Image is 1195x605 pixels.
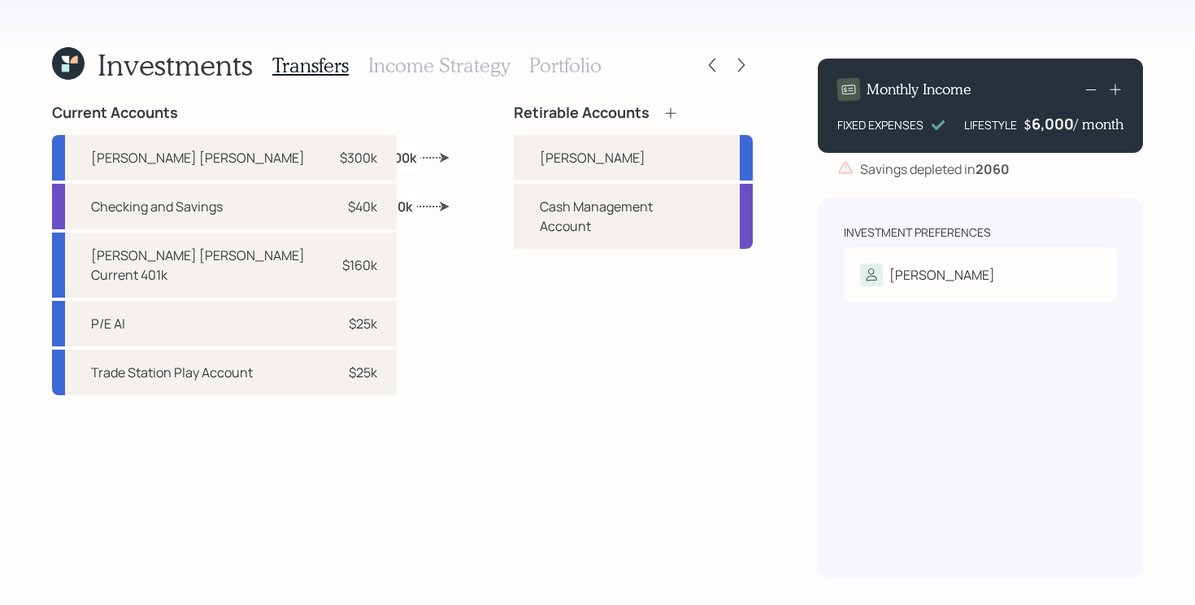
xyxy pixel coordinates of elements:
[1074,115,1123,133] h4: / month
[98,47,253,82] h1: Investments
[381,197,412,215] label: $40k
[837,116,923,133] div: FIXED EXPENSES
[91,246,315,285] div: [PERSON_NAME] [PERSON_NAME] Current 401k
[378,148,416,166] label: $300k
[91,197,223,216] div: Checking and Savings
[52,104,178,122] h4: Current Accounts
[349,363,377,382] div: $25k
[867,81,971,98] h4: Monthly Income
[340,148,377,168] div: $300k
[1032,114,1074,133] div: 6,000
[860,159,1010,179] div: Savings depleted in
[889,265,995,285] div: [PERSON_NAME]
[348,197,377,216] div: $40k
[844,224,991,241] div: Investment Preferences
[540,148,645,168] div: [PERSON_NAME]
[529,54,602,77] h3: Portfolio
[368,54,510,77] h3: Income Strategy
[976,160,1010,178] b: 2060
[349,314,377,333] div: $25k
[91,314,125,333] div: P/E AI
[91,148,305,168] div: [PERSON_NAME] [PERSON_NAME]
[540,197,658,236] div: Cash Management Account
[514,104,650,122] h4: Retirable Accounts
[342,255,377,275] div: $160k
[91,363,253,382] div: Trade Station Play Account
[1023,115,1032,133] h4: $
[272,54,349,77] h3: Transfers
[964,116,1017,133] div: LIFESTYLE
